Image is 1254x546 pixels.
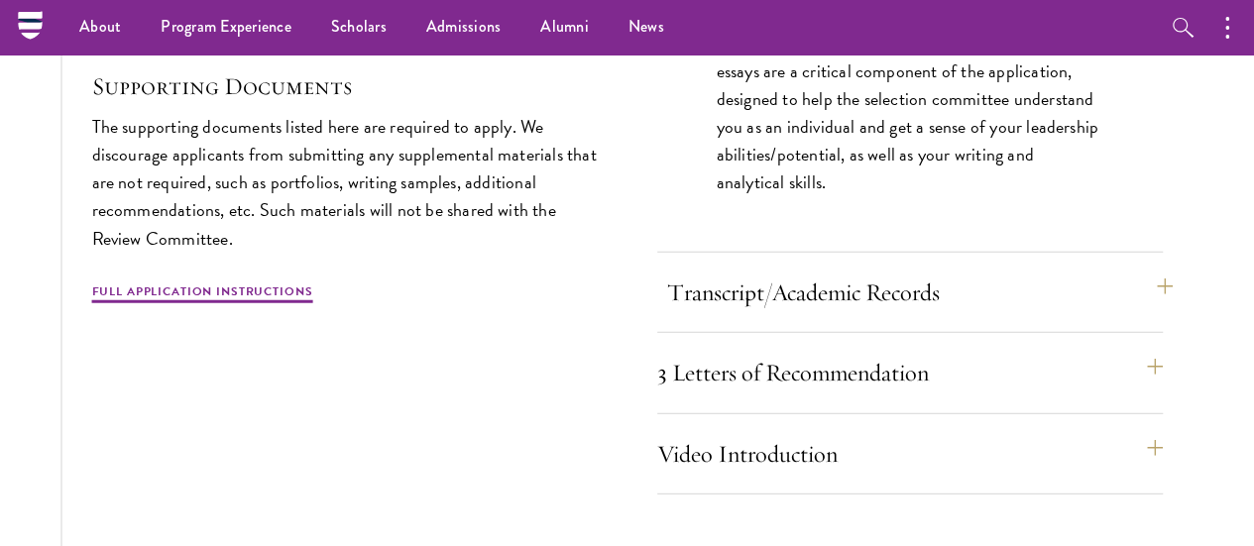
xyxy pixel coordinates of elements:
button: Transcript/Academic Records [667,269,1173,316]
a: Full Application Instructions [92,282,313,306]
button: 3 Letters of Recommendation [657,349,1163,396]
h3: Supporting Documents [92,69,598,103]
p: The two required essays are a Leadership Essay (750 words) and a Statement of Purpose (500 words)... [717,1,1103,196]
button: Video Introduction [657,430,1163,478]
p: The supporting documents listed here are required to apply. We discourage applicants from submitt... [92,113,598,252]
